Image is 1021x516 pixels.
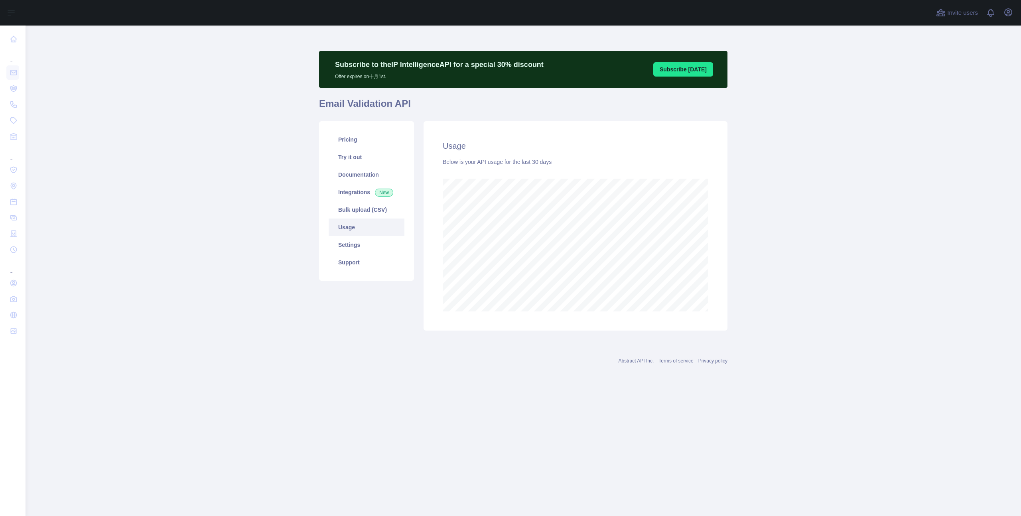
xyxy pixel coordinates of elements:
p: Offer expires on 十月 1st. [335,70,544,80]
h2: Usage [443,140,708,152]
p: Subscribe to the IP Intelligence API for a special 30 % discount [335,59,544,70]
div: Below is your API usage for the last 30 days [443,158,708,166]
a: Pricing [329,131,404,148]
a: Integrations New [329,183,404,201]
div: ... [6,48,19,64]
div: ... [6,258,19,274]
a: Terms of service [658,358,693,364]
a: Bulk upload (CSV) [329,201,404,219]
div: ... [6,145,19,161]
a: Abstract API Inc. [619,358,654,364]
a: Privacy policy [698,358,727,364]
a: Settings [329,236,404,254]
span: New [375,189,393,197]
h1: Email Validation API [319,97,727,116]
a: Usage [329,219,404,236]
button: Invite users [934,6,980,19]
a: Support [329,254,404,271]
a: Documentation [329,166,404,183]
button: Subscribe [DATE] [653,62,713,77]
a: Try it out [329,148,404,166]
span: Invite users [947,8,978,18]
